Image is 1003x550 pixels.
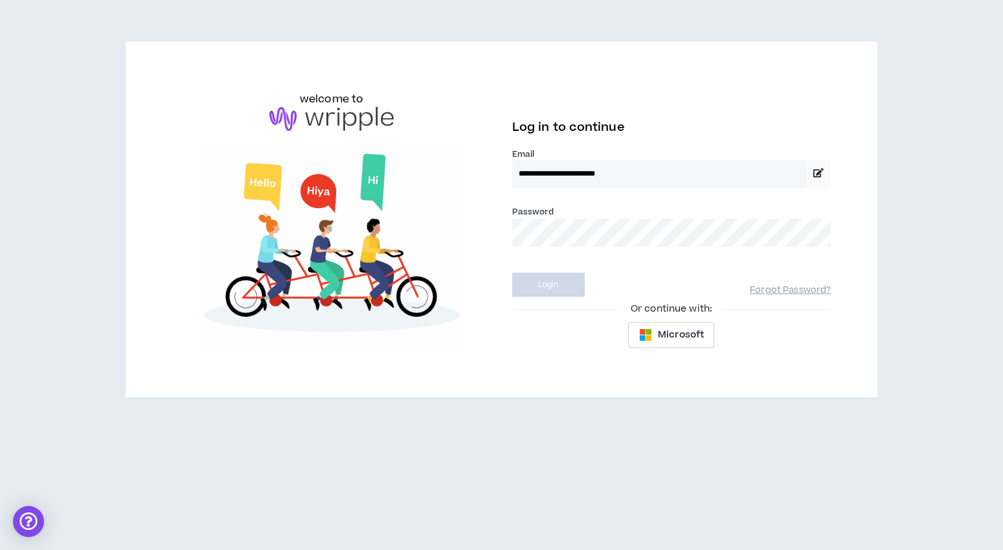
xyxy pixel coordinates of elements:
label: Email [512,148,831,160]
img: logo-brand.png [269,107,394,132]
span: Or continue with: [622,302,721,316]
span: Microsoft [657,328,703,342]
label: Password [512,206,554,218]
h6: welcome to [300,91,364,107]
a: Forgot Password? [750,284,831,297]
span: Log in to continue [512,119,625,135]
img: Welcome to Wripple [172,144,491,347]
button: Microsoft [628,322,714,348]
div: Open Intercom Messenger [13,506,44,537]
button: Login [512,273,585,297]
